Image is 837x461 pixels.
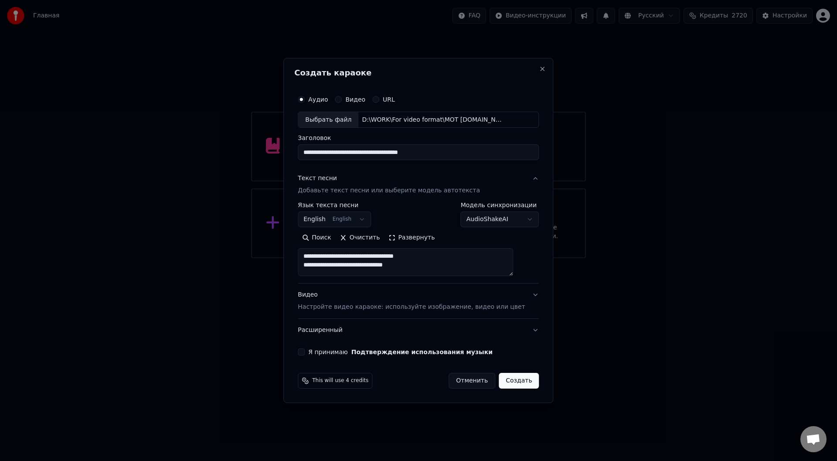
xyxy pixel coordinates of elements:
label: Видео [345,96,365,102]
label: Я принимаю [308,349,493,355]
label: Язык текста песни [298,202,371,208]
button: Текст песниДобавьте текст песни или выберите модель автотекста [298,167,539,202]
label: Аудио [308,96,328,102]
button: Расширенный [298,319,539,341]
button: Поиск [298,231,335,245]
h2: Создать караоке [294,69,542,77]
div: Текст песниДобавьте текст песни или выберите модель автотекста [298,202,539,283]
p: Настройте видео караоке: используйте изображение, видео или цвет [298,303,525,311]
label: Заголовок [298,135,539,141]
button: Отменить [449,373,495,389]
button: Очистить [336,231,384,245]
div: Текст песни [298,174,337,183]
button: Создать [499,373,539,389]
div: D:\WORK\For video format\МОТ [DOMAIN_NAME]\МОТ - ОдинокNet (Lead Vocal) (Mel-RoFormer).mp3 [358,116,507,124]
div: Выбрать файл [298,112,358,128]
p: Добавьте текст песни или выберите модель автотекста [298,187,480,195]
span: This will use 4 credits [312,377,368,384]
button: Развернуть [384,231,439,245]
div: Видео [298,291,525,312]
label: URL [383,96,395,102]
label: Модель синхронизации [461,202,539,208]
button: Я принимаю [351,349,493,355]
button: ВидеоНастройте видео караоке: используйте изображение, видео или цвет [298,284,539,319]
